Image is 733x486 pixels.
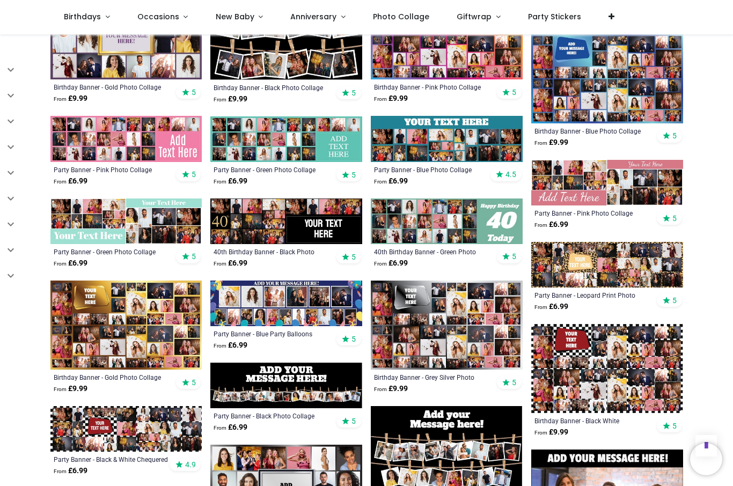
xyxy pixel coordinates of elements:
[210,198,362,244] img: Personalised 40th Birthday Banner - Black Photo Collage - Custom Text & 17 Photo Upload
[54,386,67,392] span: From
[374,176,408,187] strong: £ 6.99
[374,261,387,267] span: From
[534,209,651,217] a: Party Banner - Pink Photo Collage
[185,460,196,469] span: 4.9
[534,304,547,310] span: From
[214,176,247,187] strong: £ 6.99
[192,252,196,261] span: 5
[374,179,387,185] span: From
[54,93,87,104] strong: £ 9.99
[534,140,547,146] span: From
[531,160,683,205] img: Personalised Party Banner - Pink Photo Collage - Custom Text & 19 Photo Upload
[214,340,247,351] strong: £ 6.99
[534,291,651,299] a: Party Banner - Leopard Print Photo Collage
[534,301,568,312] strong: £ 6.99
[672,296,677,305] span: 5
[50,198,202,244] img: Personalised Party Banner - Green Photo Collage - Custom Text & 19 Photo Upload
[192,378,196,387] span: 5
[54,468,67,474] span: From
[214,261,226,267] span: From
[214,97,226,102] span: From
[214,179,226,185] span: From
[690,443,722,475] iframe: Brevo live chat
[50,281,202,370] img: Personalised Birthday Backdrop Banner - Gold Photo Collage - Add Text & 48 Photo Upload
[192,170,196,179] span: 5
[192,87,196,97] span: 5
[214,422,247,433] strong: £ 6.99
[374,384,408,394] strong: £ 9.99
[374,247,490,256] a: 40th Birthday Banner - Green Photo Collage
[505,170,516,179] span: 4.5
[210,116,362,162] img: Personalised Party Banner - Green Photo Collage - Custom Text & 24 Photo Upload
[214,247,330,256] a: 40th Birthday Banner - Black Photo Collage
[374,258,408,269] strong: £ 6.99
[528,11,581,22] span: Party Stickers
[374,165,490,174] a: Party Banner - Blue Photo Collage
[512,252,516,261] span: 5
[214,83,330,92] a: Birthday Banner - Black Photo Collage
[54,384,87,394] strong: £ 9.99
[214,425,226,431] span: From
[214,165,330,174] a: Party Banner - Green Photo Collage
[214,94,247,105] strong: £ 9.99
[210,363,362,408] img: Personalised Party Banner - Black Photo Collage - 17 Photo Upload
[351,334,356,344] span: 5
[54,247,170,256] div: Party Banner - Green Photo Collage
[534,137,568,148] strong: £ 9.99
[672,421,677,431] span: 5
[672,131,677,141] span: 5
[512,87,516,97] span: 5
[371,198,523,244] img: Personalised 40th Birthday Banner - Green Photo Collage - Custom Text & 21 Photo Upload
[54,466,87,476] strong: £ 6.99
[531,324,683,413] img: Personalised Birthday Backdrop Banner - Black White Chequered Photo Collage - 48 Photo
[54,373,170,381] a: Birthday Banner - Gold Photo Collage
[216,11,254,22] span: New Baby
[54,83,170,91] a: Birthday Banner - Gold Photo Collage
[672,213,677,223] span: 5
[54,455,170,463] a: Party Banner - Black & White Chequered Photo Collage
[50,406,202,452] img: Personalised Party Banner - Black & White Chequered Photo Collage - 30 Photos
[54,165,170,174] div: Party Banner - Pink Photo Collage
[214,411,330,420] div: Party Banner - Black Photo Collage
[374,373,490,381] a: Birthday Banner - Grey Silver Photo Collage
[373,11,429,22] span: Photo Collage
[214,329,330,338] a: Party Banner - Blue Party Balloons Photo Collage
[54,96,67,102] span: From
[374,93,408,104] strong: £ 9.99
[534,416,651,425] a: Birthday Banner - Black White Chequered Photo Collage
[214,343,226,349] span: From
[534,222,547,228] span: From
[64,11,101,22] span: Birthdays
[374,386,387,392] span: From
[210,281,362,326] img: Personalised Party Banner - Blue Party Balloons Photo Collage - 17 Photo Upload
[54,258,87,269] strong: £ 6.99
[54,176,87,187] strong: £ 6.99
[531,242,683,288] img: Personalised Party Banner - Leopard Print Photo Collage - Custom Text & 30 Photo Upload
[290,11,336,22] span: Anniversary
[351,88,356,98] span: 5
[54,179,67,185] span: From
[351,170,356,180] span: 5
[374,96,387,102] span: From
[512,378,516,387] span: 5
[534,127,651,135] a: Birthday Banner - Blue Photo Collage
[371,281,523,370] img: Personalised Birthday Backdrop Banner - Grey Silver Photo Collage - Add Text & 48 Photo
[374,83,490,91] div: Birthday Banner - Pink Photo Collage
[137,11,179,22] span: Occasions
[50,116,202,161] img: Personalised Party Banner - Pink Photo Collage - Custom Text & 24 Photo Upload
[214,258,247,269] strong: £ 6.99
[351,416,356,426] span: 5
